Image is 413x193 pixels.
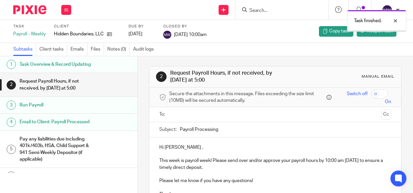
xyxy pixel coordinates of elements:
p: Task finished. [354,18,382,24]
div: 5 [7,145,16,154]
p: Please let me know if you have any questions! [159,171,391,184]
div: [DATE] [129,31,155,37]
div: Payroll - Weekly [13,31,46,37]
h1: Pay any liabilities due including 401k/403b, HSA, Child Support & 941 Semi-Weekly Depositor (if a... [20,134,94,164]
h1: Task Overview & Record Updating [20,59,94,69]
h1: Run Payroll [20,100,94,110]
img: Pixie [13,5,46,14]
h1: Email to Client: Payments Due/Paid [20,171,94,181]
h1: Email to Client: Payroll Processed [20,117,94,127]
p: Hidden Boundaries, LLC [54,31,104,37]
a: Subtasks [13,43,36,56]
span: Switch off [347,91,368,97]
div: 2 [156,71,167,82]
span: Secure the attachments in this message. Files exceeding the size limit (10MB) will be secured aut... [169,91,325,104]
a: Files [91,43,104,56]
p: This week is payroll week! Please send over and/or approve your payroll hours by 10:00 am [DATE] ... [159,151,391,171]
img: svg%3E [382,5,392,15]
div: 1 [7,60,16,69]
img: svg%3E [163,31,171,39]
div: 2 [7,80,16,90]
div: 3 [7,100,16,110]
span: [DATE] 10:00am [174,32,207,37]
label: Task [13,24,46,29]
div: 4 [7,118,16,127]
label: Subject: [159,126,177,133]
p: Hi [PERSON_NAME] , [159,144,391,151]
label: To: [159,111,167,118]
a: Audit logs [133,43,157,56]
label: Due by [129,24,155,29]
label: Closed by [163,24,207,29]
div: 6 [7,172,16,181]
a: Emails [71,43,87,56]
label: Client [54,24,120,29]
span: On [385,98,391,105]
h1: Request Payroll Hours, if not received, by [DATE] at 5:00 [20,76,94,93]
div: Manual email [362,74,394,79]
a: Notes (0) [107,43,130,56]
button: Cc [381,110,391,120]
a: Client tasks [39,43,67,56]
h1: Request Payroll Hours, if not received, by [DATE] at 5:00 [170,70,289,84]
